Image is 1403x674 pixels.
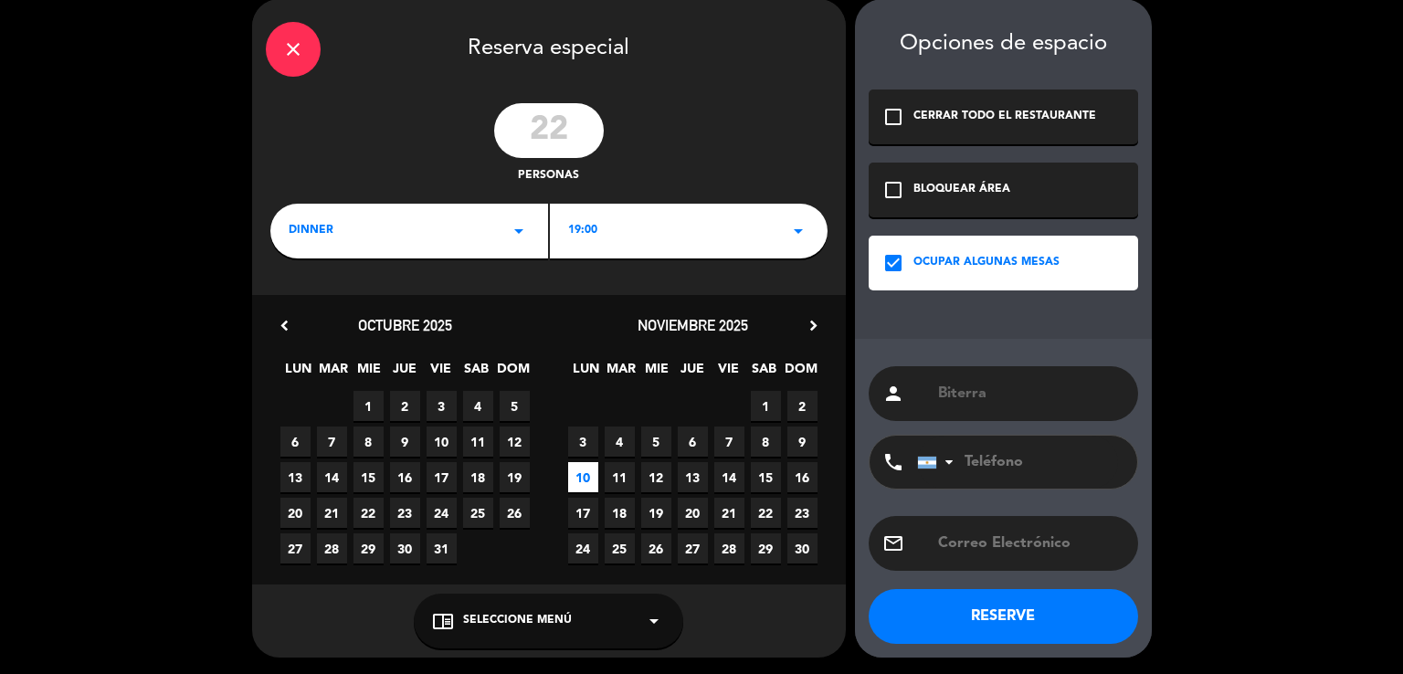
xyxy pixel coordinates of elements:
span: 5 [500,391,530,421]
input: Nombre [936,381,1124,406]
span: 3 [427,391,457,421]
span: octubre 2025 [358,316,452,334]
span: 31 [427,533,457,563]
span: 20 [280,498,311,528]
i: arrow_drop_down [508,220,530,242]
span: MIE [642,358,672,388]
span: 10 [427,427,457,457]
span: 20 [678,498,708,528]
span: dinner [289,222,333,240]
i: check_box_outline_blank [882,179,904,201]
span: 19 [500,462,530,492]
span: 4 [463,391,493,421]
span: 26 [641,533,671,563]
span: noviembre 2025 [638,316,748,334]
span: 14 [317,462,347,492]
span: 16 [787,462,818,492]
span: 30 [390,533,420,563]
div: Argentina: +54 [918,437,960,488]
input: Teléfono [917,436,1118,489]
button: RESERVE [869,589,1138,644]
span: 12 [500,427,530,457]
span: 21 [714,498,744,528]
span: 19 [641,498,671,528]
span: DOM [785,358,815,388]
span: 18 [605,498,635,528]
input: Correo Electrónico [936,531,1124,556]
span: 15 [751,462,781,492]
span: 24 [427,498,457,528]
span: 12 [641,462,671,492]
span: 3 [568,427,598,457]
span: 16 [390,462,420,492]
i: close [282,38,304,60]
i: chevron_right [804,316,823,335]
div: Opciones de espacio [869,31,1138,58]
span: 4 [605,427,635,457]
span: 2 [787,391,818,421]
span: 7 [714,427,744,457]
span: MAR [319,358,349,388]
span: 5 [641,427,671,457]
span: 6 [678,427,708,457]
span: MIE [354,358,385,388]
span: 29 [751,533,781,563]
span: 21 [317,498,347,528]
span: 1 [751,391,781,421]
span: 2 [390,391,420,421]
div: CERRAR TODO EL RESTAURANTE [913,108,1096,126]
span: 23 [390,498,420,528]
span: 27 [280,533,311,563]
i: check_box_outline_blank [882,106,904,128]
div: OCUPAR ALGUNAS MESAS [913,254,1060,272]
span: 8 [751,427,781,457]
i: chevron_left [275,316,294,335]
i: person [882,383,904,405]
span: DOM [497,358,527,388]
span: 24 [568,533,598,563]
i: phone [882,451,904,473]
i: arrow_drop_down [787,220,809,242]
span: LUN [571,358,601,388]
span: 17 [568,498,598,528]
span: 17 [427,462,457,492]
span: 26 [500,498,530,528]
span: 10 [568,462,598,492]
span: VIE [713,358,744,388]
span: 7 [317,427,347,457]
span: JUE [390,358,420,388]
span: 13 [280,462,311,492]
span: 28 [714,533,744,563]
input: 0 [494,103,604,158]
span: 22 [353,498,384,528]
span: 6 [280,427,311,457]
i: check_box [882,252,904,274]
span: 8 [353,427,384,457]
span: 28 [317,533,347,563]
i: chrome_reader_mode [432,610,454,632]
span: 15 [353,462,384,492]
i: email [882,532,904,554]
span: VIE [426,358,456,388]
i: arrow_drop_down [643,610,665,632]
span: 22 [751,498,781,528]
span: 9 [787,427,818,457]
span: 18 [463,462,493,492]
span: SAB [461,358,491,388]
span: 11 [463,427,493,457]
span: Seleccione Menú [463,612,572,630]
span: 11 [605,462,635,492]
span: 19:00 [568,222,597,240]
span: MAR [607,358,637,388]
span: 25 [463,498,493,528]
span: 13 [678,462,708,492]
span: 29 [353,533,384,563]
span: 25 [605,533,635,563]
span: JUE [678,358,708,388]
span: 23 [787,498,818,528]
span: SAB [749,358,779,388]
span: 30 [787,533,818,563]
span: 27 [678,533,708,563]
span: 14 [714,462,744,492]
div: BLOQUEAR ÁREA [913,181,1010,199]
